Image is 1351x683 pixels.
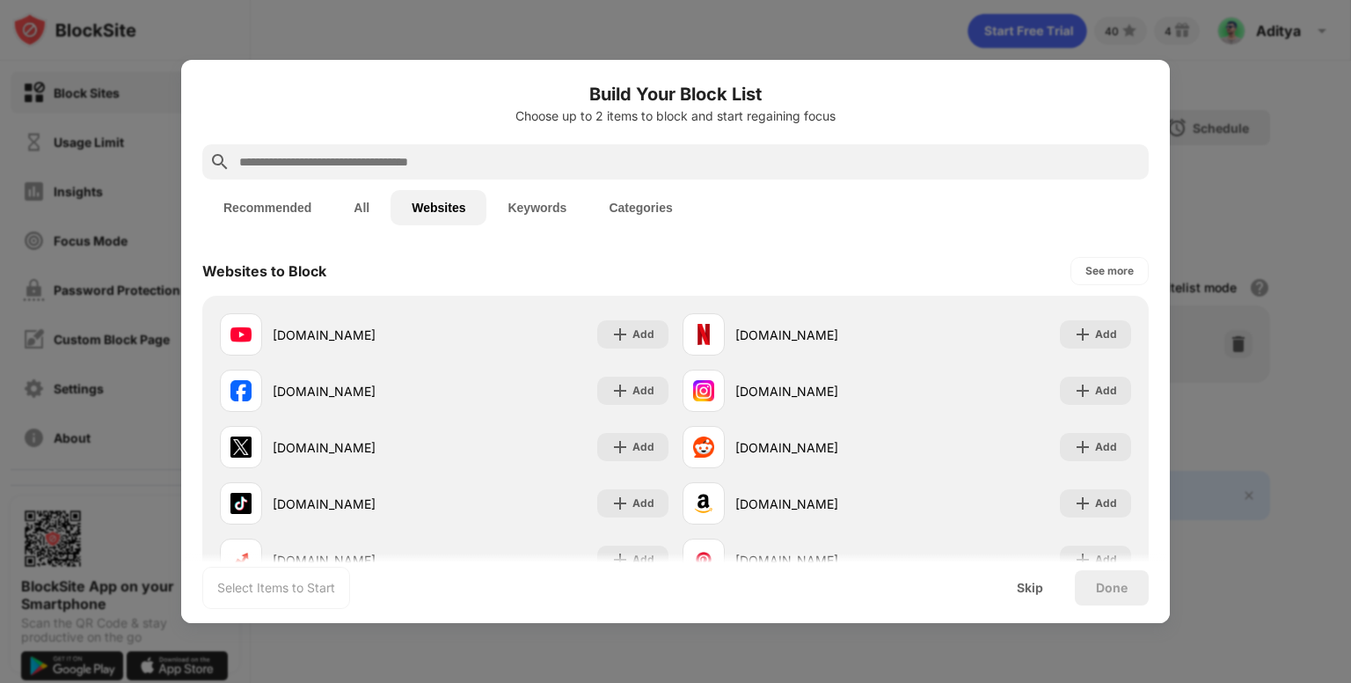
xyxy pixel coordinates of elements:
[202,81,1149,107] h6: Build Your Block List
[693,549,714,570] img: favicons
[588,190,693,225] button: Categories
[1095,382,1117,400] div: Add
[332,190,391,225] button: All
[230,493,252,514] img: favicons
[632,438,654,456] div: Add
[202,190,332,225] button: Recommended
[1095,495,1117,512] div: Add
[632,495,654,512] div: Add
[273,326,444,344] div: [DOMAIN_NAME]
[273,382,444,400] div: [DOMAIN_NAME]
[735,551,907,569] div: [DOMAIN_NAME]
[693,380,714,401] img: favicons
[486,190,588,225] button: Keywords
[273,438,444,457] div: [DOMAIN_NAME]
[273,551,444,569] div: [DOMAIN_NAME]
[391,190,486,225] button: Websites
[1096,581,1128,595] div: Done
[230,380,252,401] img: favicons
[632,382,654,400] div: Add
[273,495,444,513] div: [DOMAIN_NAME]
[209,151,230,173] img: search.svg
[735,438,907,457] div: [DOMAIN_NAME]
[632,326,654,343] div: Add
[632,551,654,569] div: Add
[1017,581,1043,595] div: Skip
[1095,551,1117,569] div: Add
[202,109,1149,123] div: Choose up to 2 items to block and start regaining focus
[230,549,252,570] img: favicons
[693,493,714,514] img: favicons
[1095,326,1117,343] div: Add
[693,437,714,458] img: favicons
[735,382,907,400] div: [DOMAIN_NAME]
[693,324,714,345] img: favicons
[735,326,907,344] div: [DOMAIN_NAME]
[1095,438,1117,456] div: Add
[230,437,252,458] img: favicons
[217,579,335,597] div: Select Items to Start
[230,324,252,345] img: favicons
[202,262,326,280] div: Websites to Block
[1085,262,1134,280] div: See more
[735,495,907,513] div: [DOMAIN_NAME]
